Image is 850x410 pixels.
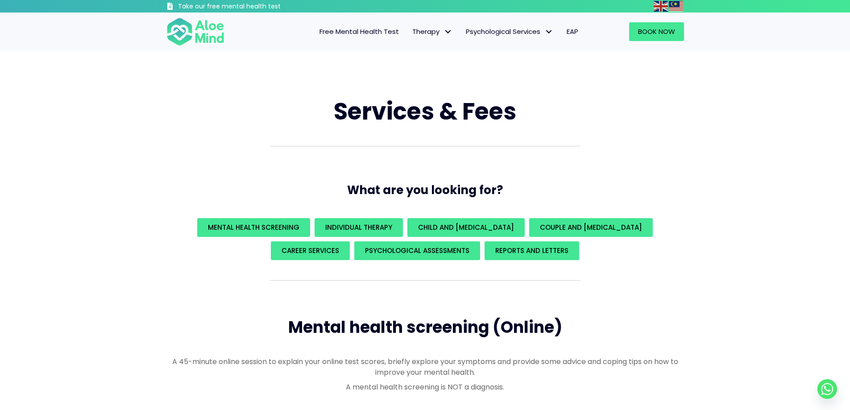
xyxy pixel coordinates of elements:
a: Child and [MEDICAL_DATA] [407,218,525,237]
a: Psychological assessments [354,241,480,260]
img: Aloe mind Logo [166,17,224,46]
h3: Take our free mental health test [178,2,328,11]
a: Career Services [271,241,350,260]
span: EAP [567,27,578,36]
a: TherapyTherapy: submenu [406,22,459,41]
span: Career Services [282,246,339,255]
span: Therapy [412,27,452,36]
span: Therapy: submenu [442,25,455,38]
span: Services & Fees [334,95,516,128]
span: REPORTS AND LETTERS [495,246,568,255]
span: Couple and [MEDICAL_DATA] [540,223,642,232]
span: Free Mental Health Test [319,27,399,36]
p: A 45-minute online session to explain your online test scores, briefly explore your symptoms and ... [166,356,684,377]
a: Individual Therapy [315,218,403,237]
a: Mental Health Screening [197,218,310,237]
span: Mental Health Screening [208,223,299,232]
span: Individual Therapy [325,223,392,232]
span: What are you looking for? [347,182,503,198]
img: ms [669,1,683,12]
span: Psychological Services [466,27,553,36]
a: REPORTS AND LETTERS [485,241,579,260]
a: Free Mental Health Test [313,22,406,41]
span: Psychological Services: submenu [543,25,556,38]
nav: Menu [236,22,585,41]
a: Whatsapp [817,379,837,399]
a: EAP [560,22,585,41]
a: Couple and [MEDICAL_DATA] [529,218,653,237]
span: Child and [MEDICAL_DATA] [418,223,514,232]
span: Book Now [638,27,675,36]
span: Mental health screening (Online) [288,316,562,339]
a: English [654,1,669,11]
p: A mental health screening is NOT a diagnosis. [166,382,684,392]
img: en [654,1,668,12]
span: Psychological assessments [365,246,469,255]
a: Psychological ServicesPsychological Services: submenu [459,22,560,41]
div: What are you looking for? [166,216,684,262]
a: Book Now [629,22,684,41]
a: Take our free mental health test [166,2,328,12]
a: Malay [669,1,684,11]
